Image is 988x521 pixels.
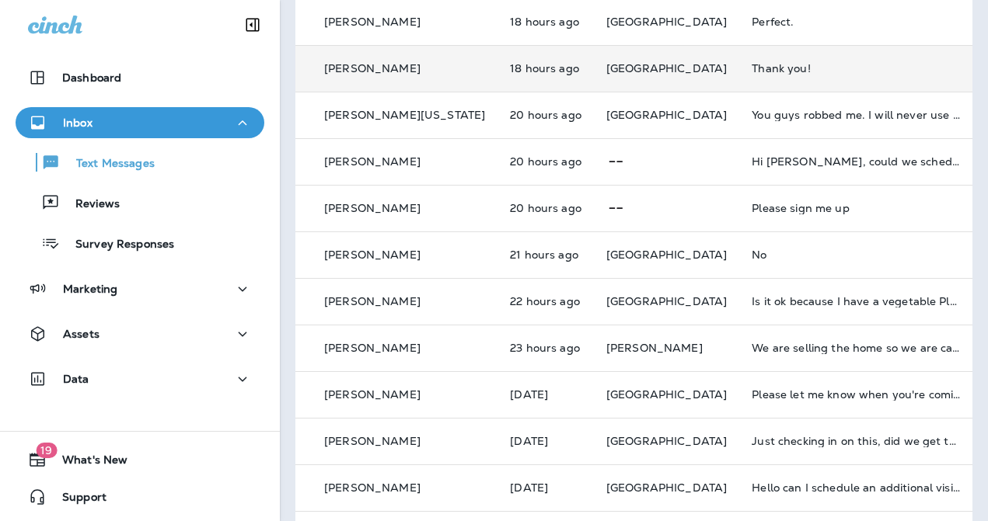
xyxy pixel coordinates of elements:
button: Survey Responses [16,227,264,259]
button: Dashboard [16,62,264,93]
p: [PERSON_NAME] [324,202,421,214]
div: You guys robbed me. I will never use this service again [752,109,960,121]
p: [PERSON_NAME] [324,248,421,261]
div: Just checking in on this, did we get this service? Also having trouble with lots of spiders right... [752,435,960,447]
button: Collapse Sidebar [231,9,274,40]
p: Reviews [60,197,120,212]
span: [GEOGRAPHIC_DATA] [606,61,727,75]
span: [GEOGRAPHIC_DATA] [606,434,727,448]
p: [PERSON_NAME] [324,481,421,494]
div: Is it ok because I have a vegetable Plant outside ..... [752,295,960,307]
span: What's New [47,453,127,472]
div: Thank you! [752,62,960,75]
p: [PERSON_NAME] [324,388,421,401]
span: [GEOGRAPHIC_DATA] [606,248,727,262]
p: [PERSON_NAME] [324,295,421,307]
span: [GEOGRAPHIC_DATA] [606,481,727,495]
p: Aug 14, 2025 01:37 PM [510,16,581,28]
p: Assets [63,328,99,340]
button: Data [16,363,264,394]
button: Support [16,481,264,512]
span: [GEOGRAPHIC_DATA] [606,294,727,308]
p: Aug 14, 2025 01:17 PM [510,62,581,75]
span: [GEOGRAPHIC_DATA] [606,387,727,401]
p: [PERSON_NAME] [324,16,421,28]
p: Aug 13, 2025 07:54 PM [510,481,581,494]
span: [GEOGRAPHIC_DATA] [606,15,727,29]
div: Please sign me up [752,202,960,214]
div: Hi Noel, could we schedule an indoor session for ants? [752,155,960,168]
p: [PERSON_NAME] [324,155,421,168]
div: No [752,248,960,261]
p: Aug 14, 2025 07:55 AM [510,388,581,401]
button: Assets [16,318,264,349]
div: We are selling the home so we are canceling all services with Moxie. Thank you. [752,342,960,354]
p: Text Messages [61,157,155,172]
p: Survey Responses [60,238,174,252]
p: Inbox [63,116,93,129]
p: Aug 14, 2025 11:13 AM [510,202,581,214]
p: Aug 14, 2025 09:08 AM [510,342,581,354]
button: 19What's New [16,444,264,475]
p: Aug 14, 2025 09:36 AM [510,295,581,307]
div: Hello can I schedule an additional visit at this number? We are seeing an increase of insects tha... [752,481,960,494]
p: [PERSON_NAME][US_STATE] [324,109,485,121]
span: [PERSON_NAME] [606,341,703,355]
span: Support [47,491,106,509]
p: Aug 14, 2025 11:53 AM [510,109,581,121]
p: [PERSON_NAME] [324,435,421,447]
p: Aug 14, 2025 11:04 AM [510,248,581,261]
p: [PERSON_NAME] [324,62,421,75]
p: Dashboard [62,71,121,84]
span: [GEOGRAPHIC_DATA] [606,108,727,122]
p: Data [63,373,89,385]
p: [PERSON_NAME] [324,342,421,354]
span: 19 [36,443,57,458]
div: Perfect. [752,16,960,28]
button: Marketing [16,273,264,304]
button: Text Messages [16,146,264,179]
p: Aug 13, 2025 09:11 PM [510,435,581,447]
p: Aug 14, 2025 11:41 AM [510,155,581,168]
button: Reviews [16,186,264,219]
div: Please let me know when you're coming. Thank you [752,388,960,401]
p: Marketing [63,283,117,295]
button: Inbox [16,107,264,138]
